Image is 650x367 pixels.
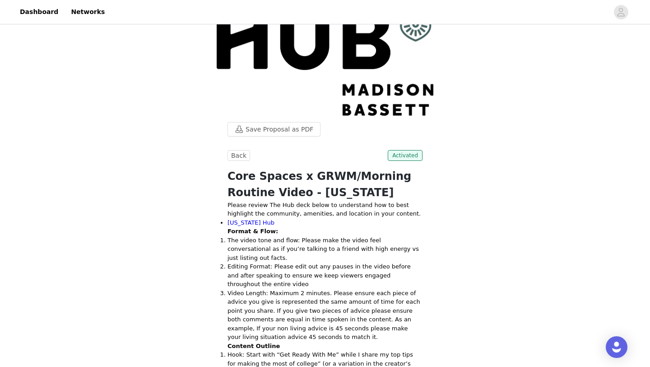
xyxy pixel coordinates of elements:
p: Editing Format: Please edit out any pauses in the video before and after speaking to ensure we ke... [227,262,422,289]
a: [US_STATE] Hub [227,219,274,226]
strong: Format & Flow: [227,228,278,235]
p: The video tone and flow: Please make the video feel conversational as if you’re talking to a frie... [227,236,422,263]
a: Dashboard [14,2,64,22]
p: Video Length: Maximum 2 minutes. Please ensure each piece of advice you give is represented the s... [227,289,422,342]
button: Back [227,150,250,161]
div: Open Intercom Messenger [606,336,627,358]
strong: Content Outline [227,343,280,349]
h1: Core Spaces x GRWM/Morning Routine Video - [US_STATE] [227,168,422,201]
div: Please review The Hub deck below to understand how to best highlight the community, amenities, an... [227,201,422,218]
a: Networks [65,2,110,22]
div: avatar [617,5,625,19]
img: campaign image [217,9,433,116]
button: Save Proposal as PDF [227,122,320,136]
span: Activated [388,150,422,161]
